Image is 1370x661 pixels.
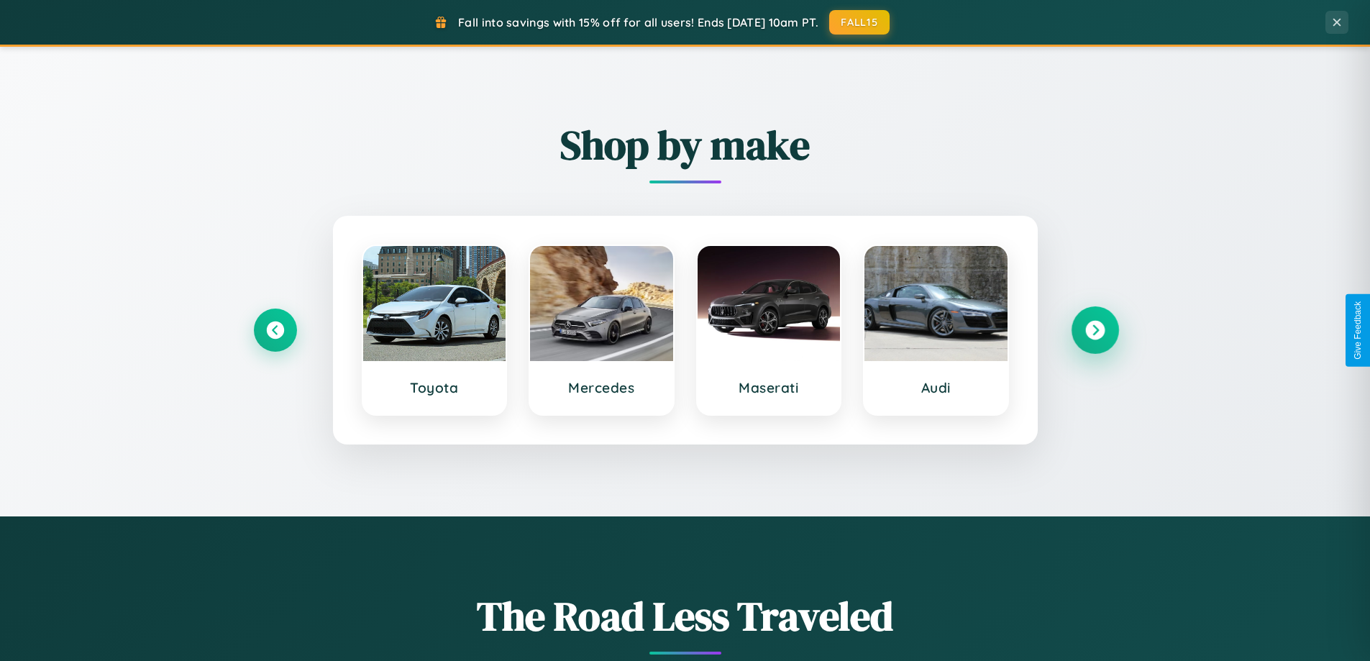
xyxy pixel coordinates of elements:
[254,117,1117,173] h2: Shop by make
[1353,301,1363,360] div: Give Feedback
[879,379,993,396] h3: Audi
[254,588,1117,644] h1: The Road Less Traveled
[712,379,826,396] h3: Maserati
[829,10,890,35] button: FALL15
[544,379,659,396] h3: Mercedes
[458,15,818,29] span: Fall into savings with 15% off for all users! Ends [DATE] 10am PT.
[378,379,492,396] h3: Toyota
